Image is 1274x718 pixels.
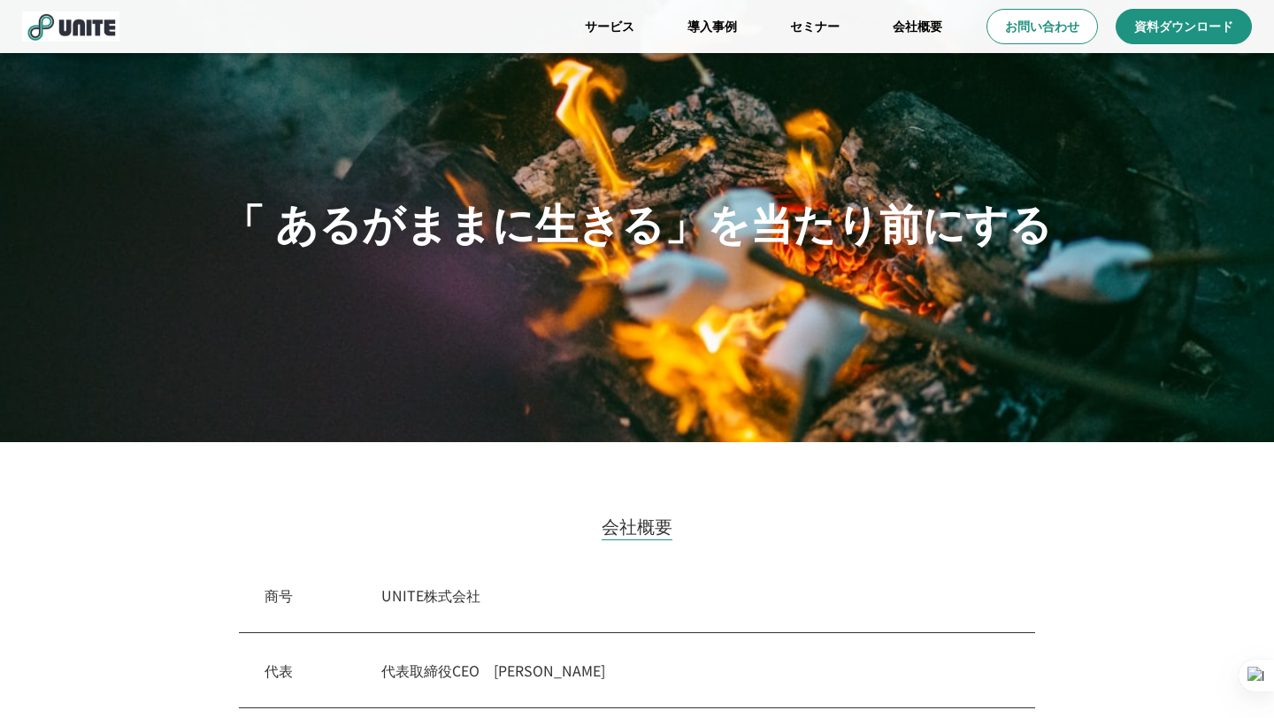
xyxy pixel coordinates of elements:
[1005,18,1079,35] p: お問い合わせ
[955,470,1274,718] iframe: Chat Widget
[265,660,293,681] p: 代表
[222,189,1052,253] p: 「 あるがままに生きる」を当たり前にする
[265,584,293,606] p: 商号
[381,584,1009,606] p: UNITE株式会社
[1134,18,1233,35] p: 資料ダウンロード
[1116,9,1252,44] a: 資料ダウンロード
[381,660,1009,681] p: 代表取締役CEO [PERSON_NAME]
[602,513,672,540] h2: 会社概要
[986,9,1098,44] a: お問い合わせ
[955,470,1274,718] div: チャットウィジェット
